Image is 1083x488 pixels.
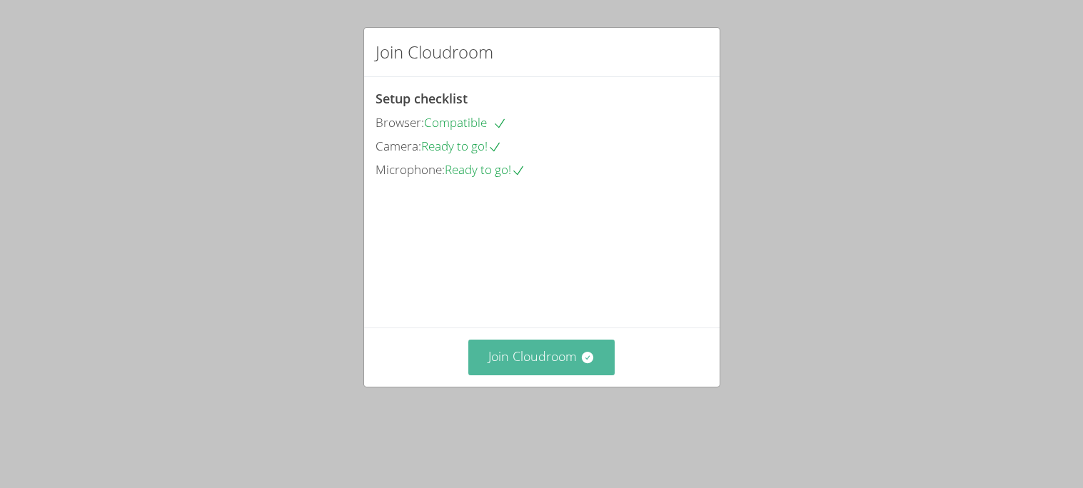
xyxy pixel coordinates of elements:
span: Browser: [376,114,424,131]
span: Compatible [424,114,507,131]
button: Join Cloudroom [468,340,615,375]
span: Setup checklist [376,90,468,107]
h2: Join Cloudroom [376,39,493,65]
span: Ready to go! [445,161,525,178]
span: Microphone: [376,161,445,178]
span: Camera: [376,138,421,154]
span: Ready to go! [421,138,502,154]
